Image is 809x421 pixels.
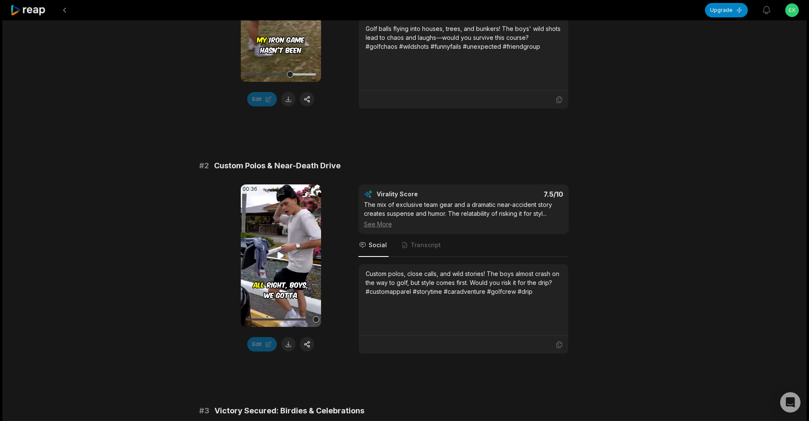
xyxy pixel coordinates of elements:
span: # 2 [199,160,209,172]
button: Edit [247,92,277,106]
span: Custom Polos & Near-Death Drive [214,160,341,172]
div: The mix of exclusive team gear and a dramatic near-accident story creates suspense and humor. The... [364,200,563,229]
span: Social [369,241,387,249]
span: # 3 [199,405,209,417]
button: Upgrade [705,3,748,17]
div: Golf balls flying into houses, trees, and bunkers! The boys' wild shots lead to chaos and laughs—... [366,24,561,51]
div: Open Intercom Messenger [780,392,801,413]
div: Custom polos, close calls, and wild stories! The boys almost crash on the way to golf, but style ... [366,269,561,296]
span: Victory Secured: Birdies & Celebrations [214,405,364,417]
div: See More [364,220,563,229]
div: 7.5 /10 [472,190,563,198]
nav: Tabs [358,234,569,257]
button: Edit [247,337,277,351]
span: Transcript [411,241,441,249]
div: Virality Score [377,190,468,198]
video: Your browser does not support mp4 format. [241,184,321,327]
